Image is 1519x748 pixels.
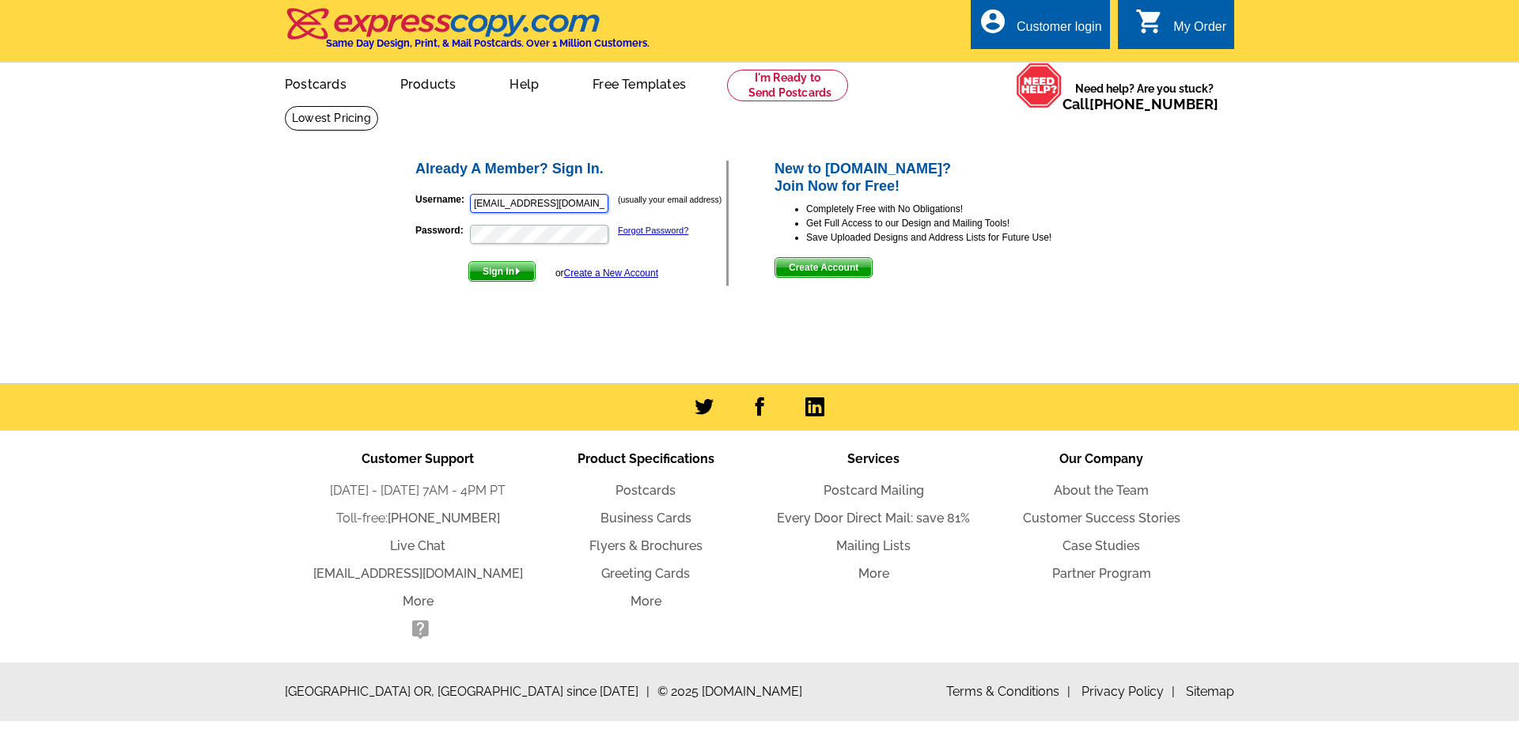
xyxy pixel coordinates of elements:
[403,594,434,609] a: More
[415,223,468,237] label: Password:
[858,566,889,581] a: More
[362,451,474,466] span: Customer Support
[1016,63,1063,108] img: help
[618,226,688,235] a: Forgot Password?
[468,261,536,282] button: Sign In
[484,64,564,101] a: Help
[589,538,703,553] a: Flyers & Brochures
[285,19,650,49] a: Same Day Design, Print, & Mail Postcards. Over 1 Million Customers.
[1023,511,1180,526] a: Customer Success Stories
[304,509,532,528] li: Toll-free:
[775,161,1106,195] h2: New to [DOMAIN_NAME]? Join Now for Free!
[601,566,690,581] a: Greeting Cards
[806,230,1106,245] li: Save Uploaded Designs and Address Lists for Future Use!
[1135,7,1164,36] i: shopping_cart
[259,64,372,101] a: Postcards
[1052,566,1151,581] a: Partner Program
[1063,81,1226,112] span: Need help? Are you stuck?
[1089,96,1218,112] a: [PHONE_NUMBER]
[806,216,1106,230] li: Get Full Access to our Design and Mailing Tools!
[1059,451,1143,466] span: Our Company
[1135,17,1226,37] a: shopping_cart My Order
[824,483,924,498] a: Postcard Mailing
[616,483,676,498] a: Postcards
[1063,96,1218,112] span: Call
[567,64,711,101] a: Free Templates
[469,262,535,281] span: Sign In
[979,7,1007,36] i: account_circle
[847,451,900,466] span: Services
[946,684,1070,699] a: Terms & Conditions
[806,202,1106,216] li: Completely Free with No Obligations!
[618,195,722,204] small: (usually your email address)
[375,64,482,101] a: Products
[1063,538,1140,553] a: Case Studies
[390,538,445,553] a: Live Chat
[631,594,661,609] a: More
[1173,20,1226,42] div: My Order
[578,451,714,466] span: Product Specifications
[1203,380,1519,748] iframe: LiveChat chat widget
[564,268,658,279] a: Create a New Account
[514,268,521,275] img: button-next-arrow-white.png
[326,37,650,49] h4: Same Day Design, Print, & Mail Postcards. Over 1 Million Customers.
[1054,483,1149,498] a: About the Team
[775,257,873,278] button: Create Account
[555,266,658,280] div: or
[1017,20,1102,42] div: Customer login
[415,192,468,207] label: Username:
[775,258,872,277] span: Create Account
[836,538,911,553] a: Mailing Lists
[777,511,970,526] a: Every Door Direct Mail: save 81%
[304,481,532,500] li: [DATE] - [DATE] 7AM - 4PM PT
[1081,684,1175,699] a: Privacy Policy
[979,17,1102,37] a: account_circle Customer login
[313,566,523,581] a: [EMAIL_ADDRESS][DOMAIN_NAME]
[415,161,726,178] h2: Already A Member? Sign In.
[285,682,650,701] span: [GEOGRAPHIC_DATA] OR, [GEOGRAPHIC_DATA] since [DATE]
[600,511,691,526] a: Business Cards
[388,511,500,526] a: [PHONE_NUMBER]
[1186,684,1234,699] a: Sitemap
[657,682,802,701] span: © 2025 [DOMAIN_NAME]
